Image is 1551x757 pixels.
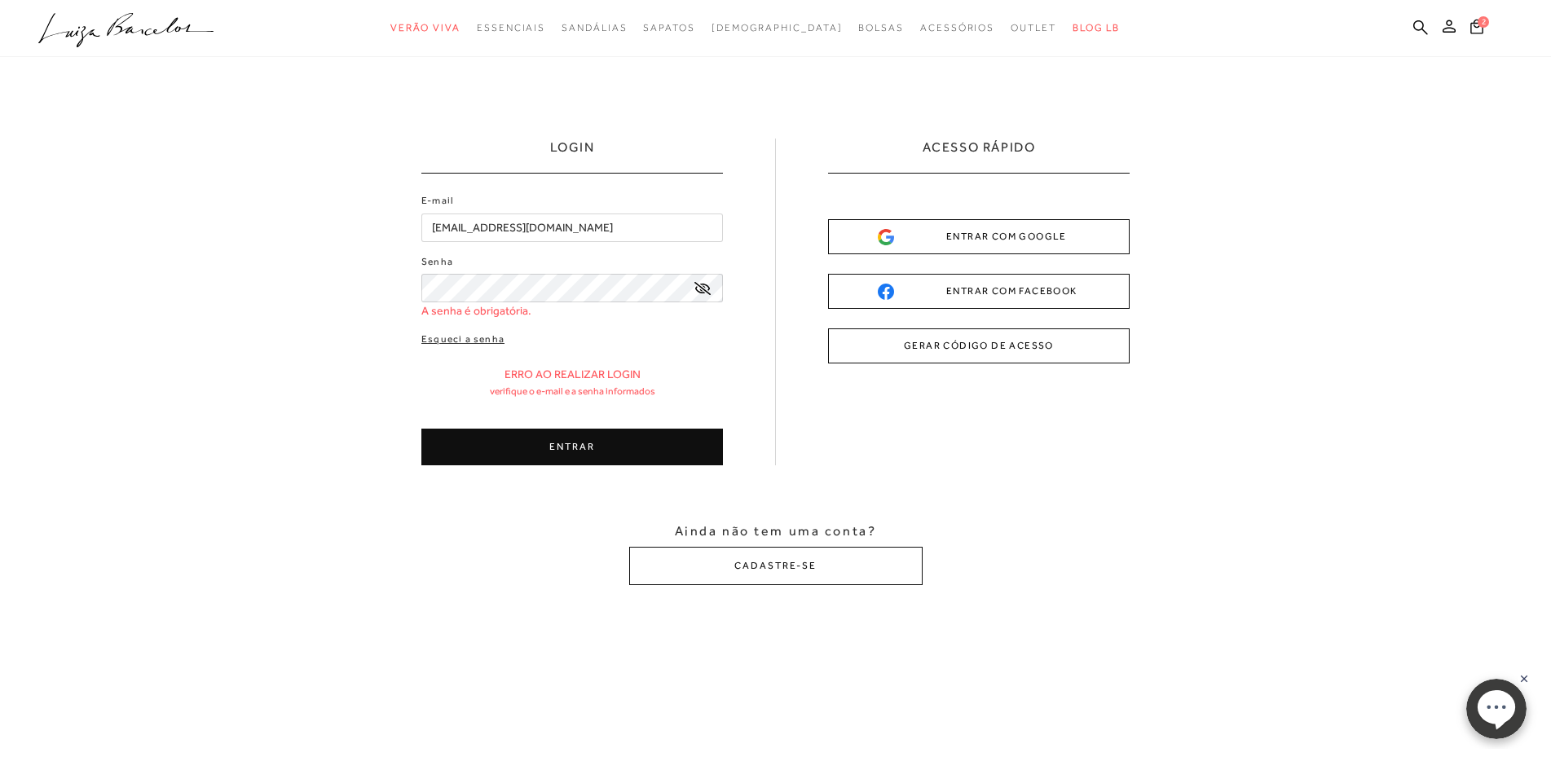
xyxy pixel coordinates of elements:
label: E-mail [421,193,454,209]
h1: LOGIN [550,139,595,173]
a: exibir senha [694,282,711,294]
span: Acessórios [920,22,994,33]
span: Ainda não tem uma conta? [675,522,876,540]
input: E-mail [421,213,723,242]
span: A senha é obrigatória. [421,302,531,319]
a: noSubCategoriesText [712,13,843,43]
span: Bolsas [858,22,904,33]
a: categoryNavScreenReaderText [643,13,694,43]
button: CADASTRE-SE [629,547,923,585]
span: 2 [1478,16,1489,28]
button: GERAR CÓDIGO DE ACESSO [828,328,1130,363]
a: categoryNavScreenReaderText [858,13,904,43]
label: Senha [421,254,453,270]
button: ENTRAR COM GOOGLE [828,219,1130,254]
a: BLOG LB [1073,13,1120,43]
a: categoryNavScreenReaderText [390,13,460,43]
button: 2 [1465,18,1488,40]
span: Verão Viva [390,22,460,33]
h2: ACESSO RÁPIDO [923,139,1036,173]
button: ENTRAR COM FACEBOOK [828,274,1130,309]
a: categoryNavScreenReaderText [1011,13,1056,43]
span: Sandálias [562,22,627,33]
span: Outlet [1011,22,1056,33]
a: categoryNavScreenReaderText [477,13,545,43]
span: Essenciais [477,22,545,33]
span: Sapatos [643,22,694,33]
span: BLOG LB [1073,22,1120,33]
p: Verifique o e-mail e a senha informados [490,385,655,397]
a: categoryNavScreenReaderText [562,13,627,43]
span: [DEMOGRAPHIC_DATA] [712,22,843,33]
a: categoryNavScreenReaderText [920,13,994,43]
div: ENTRAR COM GOOGLE [878,228,1080,245]
div: ENTRAR COM FACEBOOK [878,283,1080,300]
a: Esqueci a senha [421,332,505,347]
button: ENTRAR [421,429,723,465]
p: Erro ao realizar login [505,367,641,381]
